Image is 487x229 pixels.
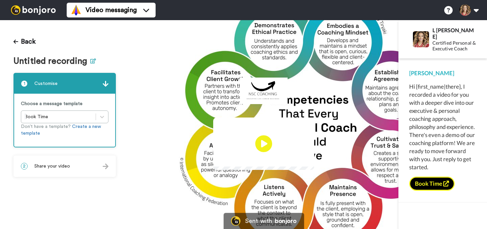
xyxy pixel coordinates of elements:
[245,218,272,224] div: Sent with
[103,81,108,87] img: arrow.svg
[432,40,476,52] div: Certified Personal & Executive Coach
[409,177,455,191] button: Book Time
[21,123,108,137] p: Don’t have a template?
[21,124,101,136] a: Create a new template
[231,216,240,226] img: Bonjoro Logo
[13,155,116,177] div: 2Share your video
[8,5,59,15] img: bj-logo-header-white.svg
[413,31,429,47] img: Profile Image
[34,163,70,170] span: Share your video
[103,164,108,169] img: arrow.svg
[409,83,476,171] div: Hi {first_name|there}, I recorded a video for you with a deeper dive into our executive & persona...
[409,69,476,77] div: [PERSON_NAME]
[240,78,288,104] img: a7b7d520-19f6-4c73-8418-a94473e40255
[34,80,58,87] span: Customise
[21,100,108,107] p: Choose a message template
[275,218,296,224] div: bonjoro
[224,213,304,229] a: Bonjoro LogoSent withbonjoro
[13,34,36,50] button: Back
[21,163,28,170] span: 2
[86,5,137,15] span: Video messaging
[301,154,308,161] img: Full screen
[71,5,82,15] img: vm-color.svg
[13,56,90,66] span: Untitled recording
[432,27,476,40] div: L [PERSON_NAME]
[21,80,28,87] span: 1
